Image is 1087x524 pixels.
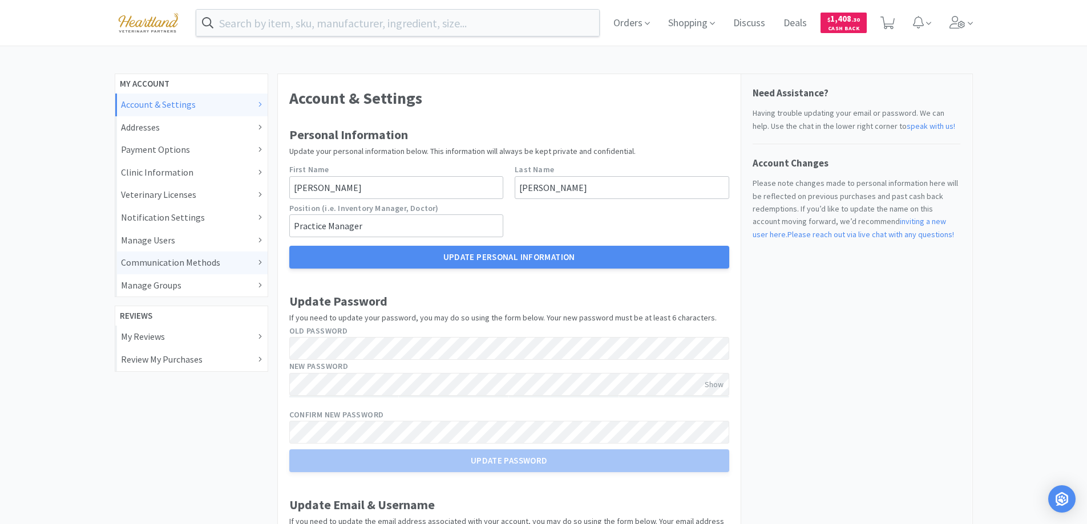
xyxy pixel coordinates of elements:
a: Clinic Information [115,161,268,184]
a: $1,408.30Cash Back [821,7,867,38]
span: 1,408 [827,13,860,24]
div: Addresses [121,120,262,135]
label: Confirm New Password [289,408,384,421]
a: My Reviews [115,326,268,348]
input: First Name [289,176,504,199]
a: Discuss [729,18,770,29]
input: Search by item, sku, manufacturer, ingredient, size... [196,10,600,36]
p: Update your personal information below. This information will always be kept private and confiden... [289,145,729,157]
div: Communication Methods [121,255,262,270]
a: Addresses [115,116,268,139]
strong: Personal Information [289,127,408,143]
div: Open Intercom Messenger [1048,485,1076,513]
label: Last Name [515,163,554,176]
label: New Password [289,360,349,372]
div: Notification Settings [121,210,262,225]
input: Last Name [515,176,729,199]
div: Show [705,377,724,390]
div: Veterinary Licenses [121,188,262,202]
p: Having trouble updating your email or password. We can help. Use the chat in the lower right corn... [753,107,961,132]
h4: Account Changes [753,156,961,171]
a: Manage Groups [115,274,268,297]
div: My Reviews [121,330,262,344]
img: cad7bdf275c640399d9c6e0c56f98fd2_10.png [110,7,187,38]
label: Position (i.e. Inventory Manager, Doctor) [289,202,439,214]
p: Please note changes made to personal information here will be reflected on previous purchases and... [753,177,961,241]
p: If you need to update your password, you may do so using the form below. Your new password must b... [289,311,729,324]
a: speak with us! [907,121,955,131]
div: Manage Users [121,233,262,248]
span: Cash Back [827,26,860,33]
a: Review My Purchases [115,348,268,371]
a: Communication Methods [115,251,268,274]
a: Deals [779,18,811,29]
a: Notification Settings [115,206,268,229]
strong: Update Email & Username [289,497,435,513]
div: Reviews [120,309,268,323]
a: Account & Settings [115,94,268,116]
a: Please reach out via live chat with any questions! [787,229,954,239]
div: Payment Options [121,143,262,157]
a: inviting a new user here. [753,216,946,239]
span: $ [827,16,830,23]
strong: Update Password [289,293,387,309]
a: Payment Options [115,139,268,161]
label: Old Password [289,324,348,337]
div: Clinic Information [121,165,262,180]
h1: Account & Settings [289,86,729,111]
div: Manage Groups [121,278,262,293]
input: Position (i.e. Inventory Manager, Doctor) [289,214,504,237]
span: . 30 [851,16,860,23]
div: Review My Purchases [121,352,262,367]
button: Update Personal Information [289,246,729,269]
label: First Name [289,163,329,176]
h4: Need Assistance? [753,86,961,101]
a: Veterinary Licenses [115,184,268,206]
a: Manage Users [115,229,268,252]
div: My Account [120,77,268,91]
div: Account & Settings [121,98,262,112]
